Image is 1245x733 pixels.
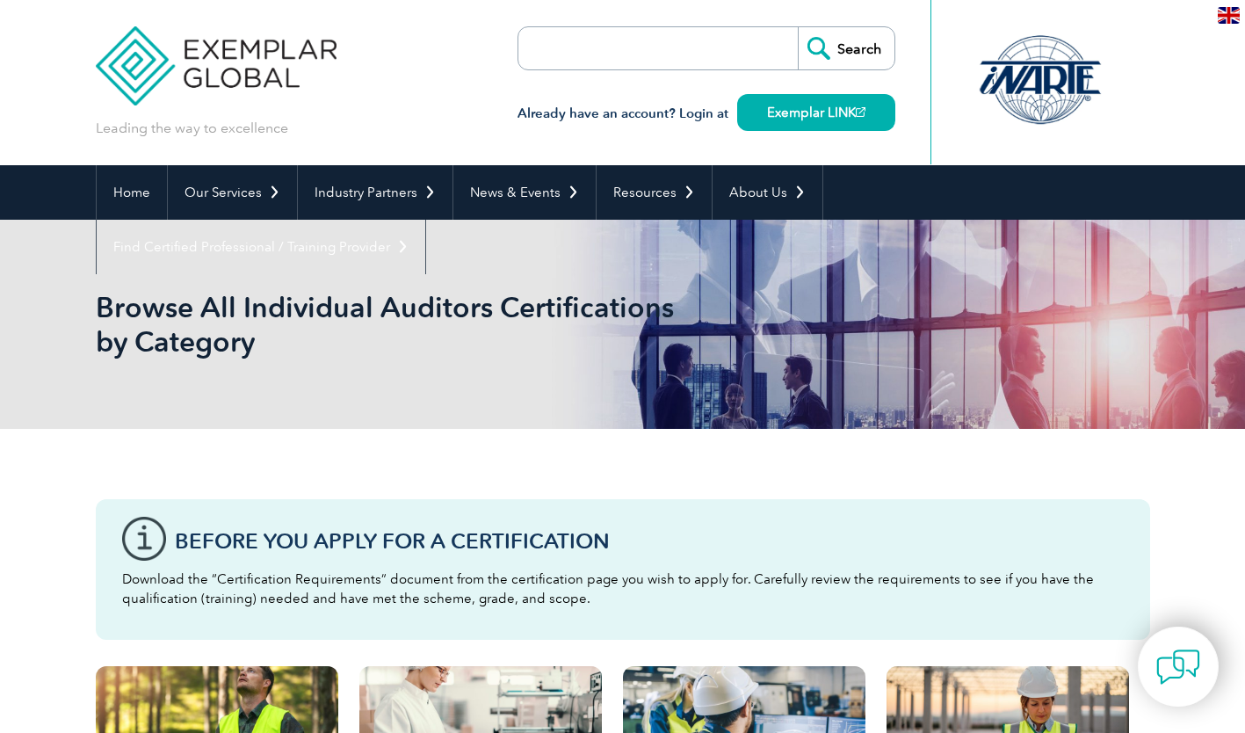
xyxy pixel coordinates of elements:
p: Download the “Certification Requirements” document from the certification page you wish to apply ... [122,570,1124,608]
a: Home [97,165,167,220]
a: Industry Partners [298,165,452,220]
img: contact-chat.png [1156,645,1200,689]
h3: Already have an account? Login at [518,103,895,125]
a: Resources [597,165,712,220]
input: Search [798,27,894,69]
p: Leading the way to excellence [96,119,288,138]
h3: Before You Apply For a Certification [175,530,1124,552]
a: News & Events [453,165,596,220]
img: en [1218,7,1240,24]
img: open_square.png [856,107,865,117]
a: Exemplar LINK [737,94,895,131]
a: About Us [713,165,822,220]
h1: Browse All Individual Auditors Certifications by Category [96,290,771,359]
a: Our Services [168,165,297,220]
a: Find Certified Professional / Training Provider [97,220,425,274]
